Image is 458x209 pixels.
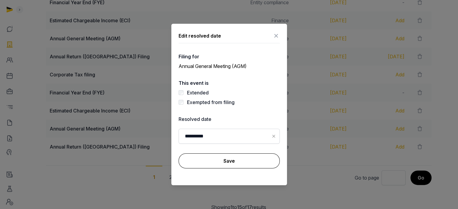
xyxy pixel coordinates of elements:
[179,129,280,144] input: Datepicker input
[179,53,280,60] label: Filing for
[187,99,235,105] label: Exempted from filing
[179,32,221,39] div: Edit resolved date
[179,63,280,70] p: Annual General Meeting (AGM)
[187,90,209,96] label: Extended
[179,153,280,168] button: Save
[179,115,280,123] label: Resolved date
[179,79,280,87] label: This event is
